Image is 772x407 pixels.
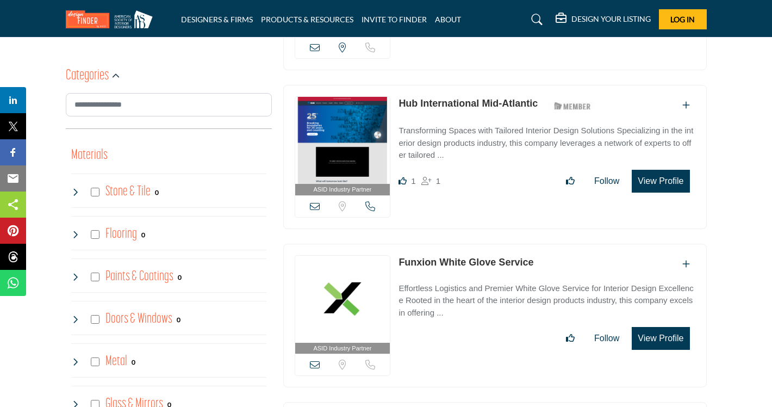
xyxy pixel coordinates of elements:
[411,176,415,186] span: 1
[295,97,390,195] a: ASID Industry Partner
[632,170,689,193] button: View Profile
[295,256,390,343] img: Funxion White Glove Service
[71,145,108,166] button: Materials
[91,230,99,239] input: Select Flooring checkbox
[132,359,135,366] b: 0
[141,231,145,239] b: 0
[362,15,427,24] a: INVITE TO FINDER
[105,182,151,201] h4: Stone & Tile: Natural stone slabs, tiles and mosaics with unique veining and coloring.
[66,66,109,86] h2: Categories
[435,15,461,24] a: ABOUT
[399,118,695,162] a: Transforming Spaces with Tailored Interior Design Solutions Specializing in the interior design p...
[132,357,135,367] div: 0 Results For Metal
[177,316,180,324] b: 0
[313,185,371,194] span: ASID Industry Partner
[105,267,173,286] h4: Paints & Coatings: Interior, exterior, industrial, specialty paints, stains and sealants.
[178,274,182,281] b: 0
[587,170,626,192] button: Follow
[399,257,533,268] a: Funxion White Glove Service
[66,10,158,28] img: Site Logo
[659,9,707,29] button: Log In
[682,260,690,269] a: Add To List
[399,276,695,319] a: Effortless Logistics and Premier White Glove Service for Interior Design Excellence Rooted in the...
[436,176,440,186] span: 1
[421,175,440,188] div: Followers
[91,315,99,324] input: Select Doors & Windows checkbox
[177,314,180,324] div: 0 Results For Doors & Windows
[295,256,390,354] a: ASID Industry Partner
[399,177,407,185] i: Like
[261,15,353,24] a: PRODUCTS & RESOURCES
[105,352,127,371] h4: Metal: Iron, steel, aluminum and bronze worked into custom fabrications.
[91,357,99,366] input: Select Metal checkbox
[155,189,159,196] b: 0
[91,188,99,196] input: Select Stone & Tile checkbox
[399,96,538,111] p: Hub International Mid-Atlantic
[399,282,695,319] p: Effortless Logistics and Premier White Glove Service for Interior Design Excellence Rooted in the...
[399,125,695,162] p: Transforming Spaces with Tailored Interior Design Solutions Specializing in the interior design p...
[559,328,582,349] button: Like listing
[632,327,689,350] button: View Profile
[399,255,533,270] p: Funxion White Glove Service
[670,15,695,24] span: Log In
[91,273,99,281] input: Select Paints & Coatings checkbox
[559,170,582,192] button: Like listing
[105,310,172,329] h4: Doors & Windows: Doors & Windows
[521,11,550,28] a: Search
[295,97,390,184] img: Hub International Mid-Atlantic
[399,98,538,109] a: Hub International Mid-Atlantic
[178,272,182,282] div: 0 Results For Paints & Coatings
[682,101,690,110] a: Add To List
[141,230,145,239] div: 0 Results For Flooring
[66,93,272,116] input: Search Category
[313,344,371,353] span: ASID Industry Partner
[155,187,159,197] div: 0 Results For Stone & Tile
[587,328,626,349] button: Follow
[105,225,137,244] h4: Flooring: Flooring
[548,99,597,113] img: ASID Members Badge Icon
[181,15,253,24] a: DESIGNERS & FIRMS
[571,14,651,24] h5: DESIGN YOUR LISTING
[556,13,651,26] div: DESIGN YOUR LISTING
